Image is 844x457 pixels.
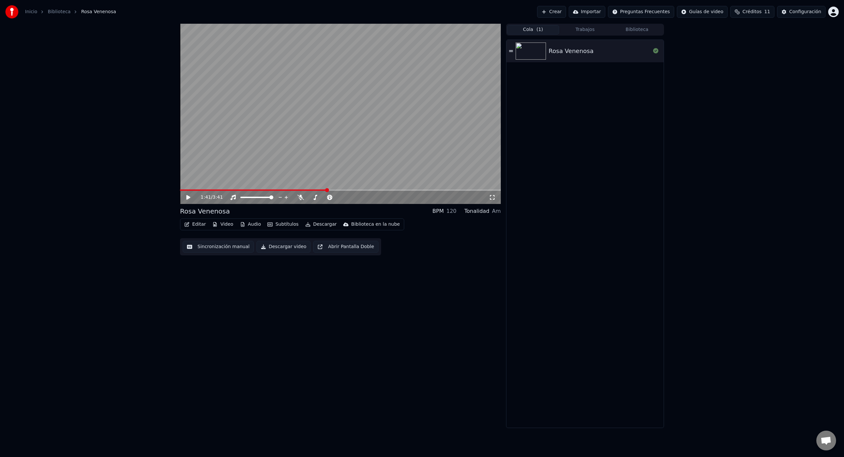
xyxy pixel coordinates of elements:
[446,207,457,215] div: 120
[507,25,559,35] button: Cola
[789,9,821,15] div: Configuración
[303,220,340,229] button: Descargar
[48,9,71,15] a: Biblioteca
[569,6,605,18] button: Importar
[183,241,254,253] button: Sincronización manual
[25,9,37,15] a: Inicio
[537,6,566,18] button: Crear
[677,6,728,18] button: Guías de video
[764,9,770,15] span: 11
[816,431,836,450] div: Chat abierto
[608,6,674,18] button: Preguntas Frecuentes
[730,6,774,18] button: Créditos11
[313,241,378,253] button: Abrir Pantalla Doble
[182,220,208,229] button: Editar
[213,194,223,201] span: 3:41
[265,220,301,229] button: Subtítulos
[465,207,490,215] div: Tonalidad
[256,241,311,253] button: Descargar video
[180,207,230,216] div: Rosa Venenosa
[611,25,663,35] button: Biblioteca
[351,221,400,228] div: Biblioteca en la nube
[549,46,593,56] div: Rosa Venenosa
[5,5,18,18] img: youka
[559,25,611,35] button: Trabajos
[433,207,444,215] div: BPM
[536,26,543,33] span: ( 1 )
[210,220,236,229] button: Video
[201,194,211,201] span: 1:41
[201,194,217,201] div: /
[237,220,264,229] button: Audio
[742,9,762,15] span: Créditos
[81,9,116,15] span: Rosa Venenosa
[492,207,501,215] div: Am
[777,6,826,18] button: Configuración
[25,9,116,15] nav: breadcrumb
